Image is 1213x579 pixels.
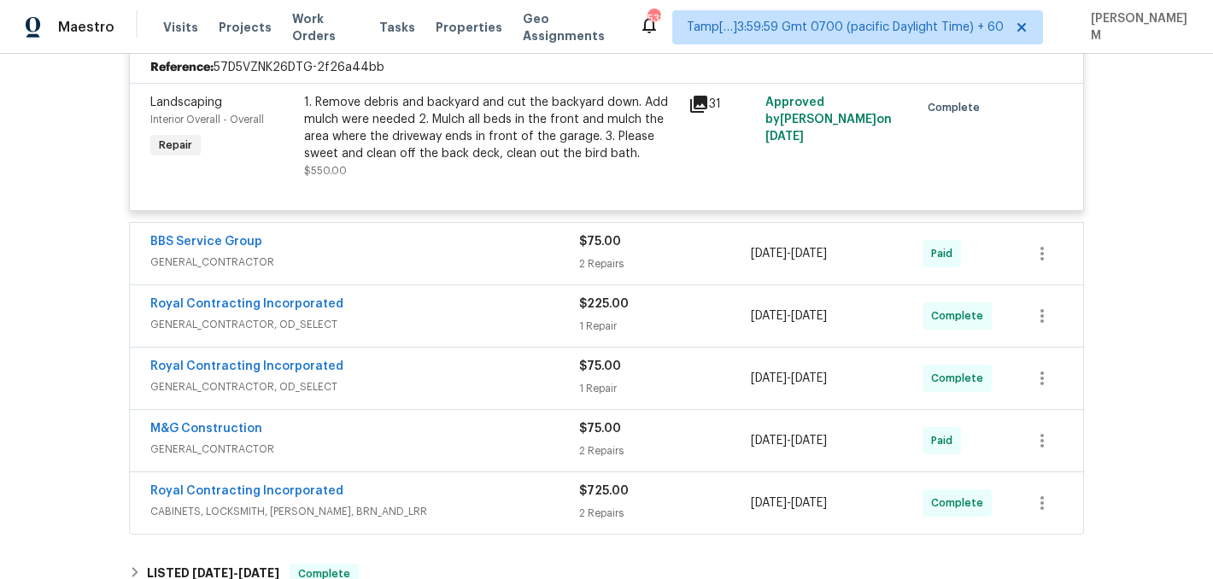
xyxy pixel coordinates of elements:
span: - [751,370,827,387]
span: - [192,567,279,579]
a: BBS Service Group [150,236,262,248]
div: 532 [648,10,659,27]
span: GENERAL_CONTRACTOR, OD_SELECT [150,316,579,333]
span: Projects [219,19,272,36]
span: Complete [931,370,990,387]
div: 1 Repair [579,318,751,335]
span: Approved by [PERSON_NAME] on [765,96,892,143]
span: Tasks [379,21,415,33]
span: CABINETS, LOCKSMITH, [PERSON_NAME], BRN_AND_LRR [150,503,579,520]
span: [DATE] [765,131,804,143]
div: 31 [689,94,755,114]
span: [DATE] [751,248,787,260]
span: [DATE] [192,567,233,579]
span: Properties [436,19,502,36]
span: GENERAL_CONTRACTOR, OD_SELECT [150,378,579,395]
span: $725.00 [579,485,629,497]
span: - [751,245,827,262]
div: 2 Repairs [579,505,751,522]
span: Interior Overall - Overall [150,114,264,125]
a: Royal Contracting Incorporated [150,360,343,372]
div: 2 Repairs [579,255,751,272]
span: $75.00 [579,360,621,372]
span: [PERSON_NAME] M [1084,10,1187,44]
span: Maestro [58,19,114,36]
div: 1 Repair [579,380,751,397]
span: Work Orders [292,10,359,44]
span: - [751,494,827,512]
span: GENERAL_CONTRACTOR [150,254,579,271]
span: Visits [163,19,198,36]
span: Repair [152,137,199,154]
a: Royal Contracting Incorporated [150,485,343,497]
span: $225.00 [579,298,629,310]
span: [DATE] [238,567,279,579]
span: Complete [931,307,990,325]
span: [DATE] [791,435,827,447]
b: Reference: [150,59,214,76]
span: $75.00 [579,423,621,435]
span: Complete [928,99,987,116]
span: [DATE] [791,310,827,322]
span: $75.00 [579,236,621,248]
span: $550.00 [304,166,347,176]
span: [DATE] [751,497,787,509]
span: Tamp[…]3:59:59 Gmt 0700 (pacific Daylight Time) + 60 [687,19,1004,36]
span: [DATE] [791,372,827,384]
a: M&G Construction [150,423,262,435]
span: [DATE] [751,310,787,322]
div: 2 Repairs [579,442,751,459]
div: 57D5VZNK26DTG-2f26a44bb [130,52,1083,83]
span: - [751,307,827,325]
span: GENERAL_CONTRACTOR [150,441,579,458]
div: 1. Remove debris and backyard and cut the backyard down. Add mulch were needed 2. Mulch all beds ... [304,94,678,162]
span: [DATE] [751,372,787,384]
span: [DATE] [791,248,827,260]
a: Royal Contracting Incorporated [150,298,343,310]
span: [DATE] [751,435,787,447]
span: Geo Assignments [523,10,618,44]
span: Paid [931,432,959,449]
span: Complete [931,494,990,512]
span: - [751,432,827,449]
span: Landscaping [150,96,222,108]
span: [DATE] [791,497,827,509]
span: Paid [931,245,959,262]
